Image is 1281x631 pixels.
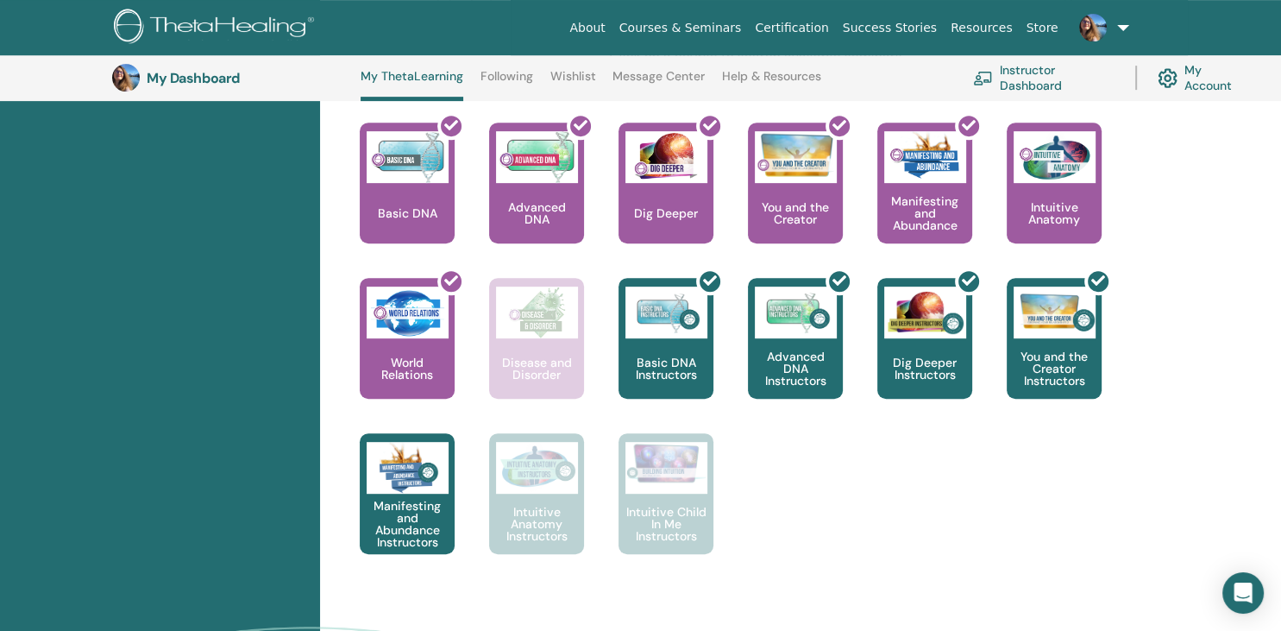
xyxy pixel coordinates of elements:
[877,195,972,231] p: Manifesting and Abundance
[1158,64,1177,92] img: cog.svg
[1079,14,1107,41] img: default.jpg
[625,442,707,484] img: Intuitive Child In Me Instructors
[360,123,455,278] a: Basic DNA Basic DNA
[1007,201,1102,225] p: Intuitive Anatomy
[877,357,972,381] p: Dig Deeper Instructors
[1222,572,1264,614] div: Open Intercom Messenger
[360,278,455,433] a: World Relations World Relations
[1020,12,1065,44] a: Store
[836,12,944,44] a: Success Stories
[550,69,596,97] a: Wishlist
[973,71,993,85] img: chalkboard-teacher.svg
[361,69,463,101] a: My ThetaLearning
[625,287,707,338] img: Basic DNA Instructors
[748,12,835,44] a: Certification
[489,506,584,542] p: Intuitive Anatomy Instructors
[360,500,455,548] p: Manifesting and Abundance Instructors
[755,131,837,179] img: You and the Creator
[367,287,449,338] img: World Relations
[489,278,584,433] a: Disease and Disorder Disease and Disorder
[884,287,966,338] img: Dig Deeper Instructors
[612,69,705,97] a: Message Center
[612,12,749,44] a: Courses & Seminars
[619,506,713,542] p: Intuitive Child In Me Instructors
[755,287,837,338] img: Advanced DNA Instructors
[877,278,972,433] a: Dig Deeper Instructors Dig Deeper Instructors
[877,123,972,278] a: Manifesting and Abundance Manifesting and Abundance
[360,357,455,381] p: World Relations
[496,442,578,494] img: Intuitive Anatomy Instructors
[1007,278,1102,433] a: You and the Creator Instructors You and the Creator Instructors
[619,123,713,278] a: Dig Deeper Dig Deeper
[1158,59,1249,97] a: My Account
[748,123,843,278] a: You and the Creator You and the Creator
[562,12,612,44] a: About
[748,278,843,433] a: Advanced DNA Instructors Advanced DNA Instructors
[489,357,584,381] p: Disease and Disorder
[496,131,578,183] img: Advanced DNA
[1007,350,1102,387] p: You and the Creator Instructors
[112,64,140,91] img: default.jpg
[489,201,584,225] p: Advanced DNA
[619,357,713,381] p: Basic DNA Instructors
[748,350,843,387] p: Advanced DNA Instructors
[944,12,1020,44] a: Resources
[884,131,966,183] img: Manifesting and Abundance
[489,123,584,278] a: Advanced DNA Advanced DNA
[625,131,707,183] img: Dig Deeper
[114,9,320,47] img: logo.png
[496,287,578,338] img: Disease and Disorder
[619,278,713,433] a: Basic DNA Instructors Basic DNA Instructors
[367,442,449,494] img: Manifesting and Abundance Instructors
[748,201,843,225] p: You and the Creator
[973,59,1115,97] a: Instructor Dashboard
[722,69,821,97] a: Help & Resources
[627,207,705,219] p: Dig Deeper
[360,433,455,589] a: Manifesting and Abundance Instructors Manifesting and Abundance Instructors
[1014,131,1096,183] img: Intuitive Anatomy
[489,433,584,589] a: Intuitive Anatomy Instructors Intuitive Anatomy Instructors
[1014,287,1096,338] img: You and the Creator Instructors
[480,69,533,97] a: Following
[1007,123,1102,278] a: Intuitive Anatomy Intuitive Anatomy
[619,433,713,589] a: Intuitive Child In Me Instructors Intuitive Child In Me Instructors
[147,70,319,86] h3: My Dashboard
[367,131,449,183] img: Basic DNA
